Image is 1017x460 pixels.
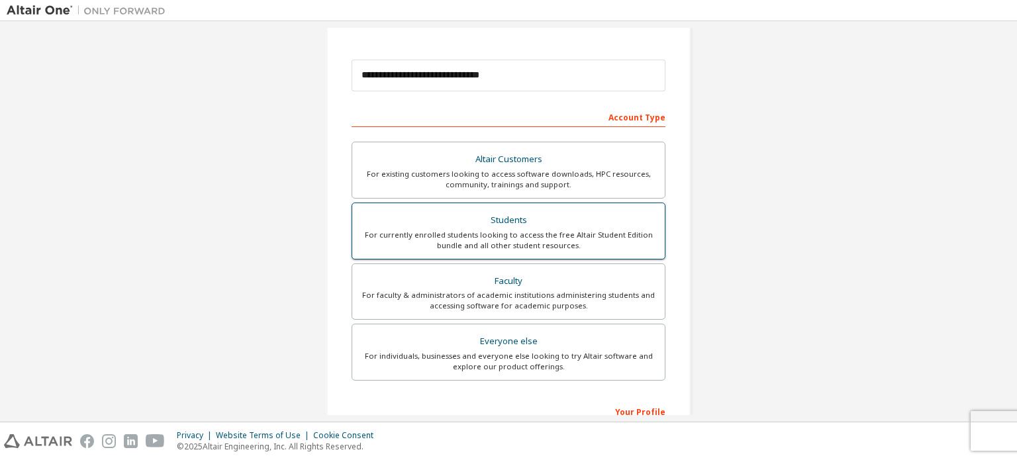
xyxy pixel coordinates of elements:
img: youtube.svg [146,434,165,448]
img: instagram.svg [102,434,116,448]
img: facebook.svg [80,434,94,448]
img: linkedin.svg [124,434,138,448]
div: Privacy [177,430,216,441]
div: Cookie Consent [313,430,381,441]
div: For individuals, businesses and everyone else looking to try Altair software and explore our prod... [360,351,657,372]
div: For existing customers looking to access software downloads, HPC resources, community, trainings ... [360,169,657,190]
div: Account Type [352,106,665,127]
img: Altair One [7,4,172,17]
p: © 2025 Altair Engineering, Inc. All Rights Reserved. [177,441,381,452]
div: Faculty [360,272,657,291]
div: Everyone else [360,332,657,351]
div: Students [360,211,657,230]
img: altair_logo.svg [4,434,72,448]
div: Altair Customers [360,150,657,169]
div: Website Terms of Use [216,430,313,441]
div: For currently enrolled students looking to access the free Altair Student Edition bundle and all ... [360,230,657,251]
div: Your Profile [352,400,665,422]
div: For faculty & administrators of academic institutions administering students and accessing softwa... [360,290,657,311]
